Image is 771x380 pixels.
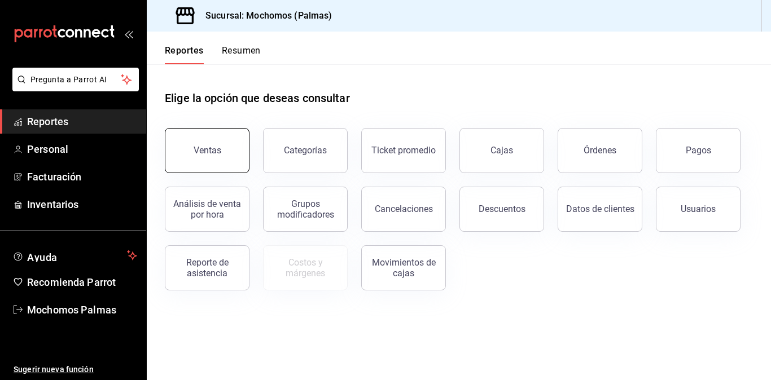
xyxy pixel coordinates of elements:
a: Pregunta a Parrot AI [8,82,139,94]
div: Categorías [284,145,327,156]
button: Movimientos de cajas [361,245,446,290]
button: Pagos [656,128,741,173]
h3: Sucursal: Mochomos (Palmas) [196,9,332,23]
button: Pregunta a Parrot AI [12,68,139,91]
div: Descuentos [479,204,525,214]
button: Grupos modificadores [263,187,348,232]
h1: Elige la opción que deseas consultar [165,90,350,107]
button: Categorías [263,128,348,173]
button: Análisis de venta por hora [165,187,249,232]
div: Ticket promedio [371,145,436,156]
button: Reporte de asistencia [165,245,249,290]
div: Reporte de asistencia [172,257,242,279]
span: Mochomos Palmas [27,302,137,317]
span: Inventarios [27,197,137,212]
div: Grupos modificadores [270,198,340,220]
button: Ventas [165,128,249,173]
div: Ventas [194,145,221,156]
button: Usuarios [656,187,741,232]
span: Ayuda [27,249,122,262]
div: Órdenes [584,145,616,156]
div: navigation tabs [165,45,261,64]
button: Reportes [165,45,204,64]
button: Cancelaciones [361,187,446,232]
button: Descuentos [459,187,544,232]
div: Datos de clientes [566,204,634,214]
div: Cancelaciones [375,204,433,214]
span: Pregunta a Parrot AI [30,74,121,86]
div: Movimientos de cajas [369,257,439,279]
span: Facturación [27,169,137,184]
div: Costos y márgenes [270,257,340,279]
div: Usuarios [681,204,716,214]
button: Órdenes [558,128,642,173]
button: Cajas [459,128,544,173]
span: Reportes [27,114,137,129]
span: Sugerir nueva función [14,364,137,375]
button: Contrata inventarios para ver este reporte [263,245,348,290]
button: open_drawer_menu [124,29,133,38]
span: Personal [27,142,137,157]
div: Análisis de venta por hora [172,198,242,220]
button: Ticket promedio [361,128,446,173]
button: Resumen [222,45,261,64]
div: Pagos [686,145,711,156]
span: Recomienda Parrot [27,275,137,290]
div: Cajas [490,145,513,156]
button: Datos de clientes [558,187,642,232]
